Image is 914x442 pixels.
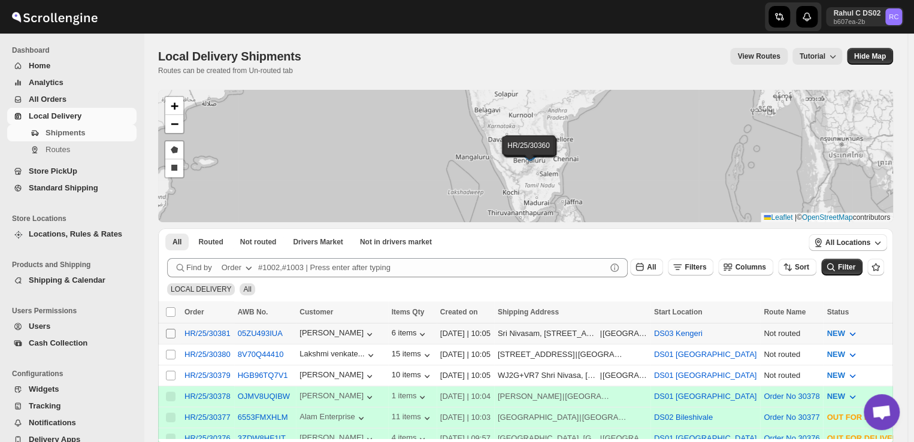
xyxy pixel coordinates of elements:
button: Filters [668,259,713,276]
span: Standard Shipping [29,183,98,192]
p: Routes can be created from Un-routed tab [158,66,306,75]
button: DS02 Bileshivale [654,413,713,422]
img: Marker [521,147,539,161]
div: [PERSON_NAME] [299,370,376,382]
button: NEW [819,324,865,343]
span: Not in drivers market [360,237,432,247]
button: 1 items [392,391,429,403]
p: b607ea-2b [833,18,880,25]
button: All Orders [7,91,137,108]
div: [GEOGRAPHIC_DATA] [578,349,622,361]
button: [PERSON_NAME] [299,391,376,403]
button: 10 items [392,370,433,382]
button: 05ZU493IUA [238,329,283,338]
a: Zoom out [165,115,183,133]
div: [DATE] | 10:05 [440,349,491,361]
span: Products and Shipping [12,260,138,270]
div: WJ2G+VR7 Shri Nivasa, [STREET_ADDRESS] [498,370,600,382]
button: Users [7,318,137,335]
span: Users Permissions [12,306,138,316]
span: Analytics [29,78,63,87]
button: DS03 Kengeri [654,329,703,338]
button: All Locations [809,234,887,251]
span: Tutorial [800,52,825,61]
a: OpenStreetMap [802,213,853,222]
span: Dashboard [12,46,138,55]
span: Sort [795,263,809,271]
button: User menu [826,7,903,26]
button: Sort [778,259,816,276]
button: 6 items [392,328,429,340]
span: Shipments [46,128,85,137]
div: | [498,370,647,382]
span: Order [184,308,204,316]
div: [PERSON_NAME] [299,328,376,340]
span: Locations, Rules & Rates [29,229,122,238]
div: [PERSON_NAME] [498,390,562,402]
span: NEW [827,350,845,359]
p: Rahul C DS02 [833,8,880,18]
span: Status [827,308,849,316]
button: HR/25/30377 [184,413,231,422]
button: 6553FMXHLM [238,413,288,422]
span: Drivers Market [293,237,343,247]
button: Cash Collection [7,335,137,352]
span: View Routes [737,52,780,61]
button: All [630,259,663,276]
button: Notifications [7,414,137,431]
div: [GEOGRAPHIC_DATA] [498,411,579,423]
button: Alam Enterprise [299,412,367,424]
span: NEW [827,392,845,401]
span: NEW [827,329,845,338]
span: Filters [685,263,706,271]
button: view route [730,48,787,65]
img: Marker [522,146,540,159]
span: Start Location [654,308,703,316]
div: Order [222,262,241,274]
button: 11 items [392,412,433,424]
span: Hide Map [854,52,886,61]
span: All [172,237,181,247]
span: Configurations [12,369,138,379]
button: HR/25/30378 [184,392,231,401]
span: Columns [735,263,765,271]
div: HR/25/30381 [184,329,231,338]
span: Local Delivery [29,111,81,120]
button: DS01 [GEOGRAPHIC_DATA] [654,392,756,401]
button: Un-claimable [353,234,439,250]
a: Zoom in [165,97,183,115]
span: Rahul C DS02 [885,8,902,25]
span: Routes [46,145,70,154]
button: DS01 [GEOGRAPHIC_DATA] [654,350,756,359]
div: Lakshmi venkate... [299,349,364,358]
button: Locations, Rules & Rates [7,226,137,243]
input: #1002,#1003 | Press enter after typing [258,258,606,277]
div: HR/25/30379 [184,371,231,380]
img: Marker [520,146,538,159]
button: Filter [821,259,862,276]
span: NEW [827,371,845,380]
button: 15 items [392,349,433,361]
span: Not routed [240,237,277,247]
span: Created on [440,308,478,316]
button: HGB96TQ7V1 [238,371,288,380]
button: 8V70Q44410 [238,350,284,359]
span: Notifications [29,418,76,427]
span: Store Locations [12,214,138,223]
img: Marker [522,147,540,161]
div: [DATE] | 10:05 [440,328,491,340]
button: NEW [819,387,865,406]
div: [GEOGRAPHIC_DATA] [582,411,626,423]
button: Order No 30378 [764,392,819,401]
div: [STREET_ADDRESS] [498,349,575,361]
div: [DATE] | 10:03 [440,411,491,423]
div: [GEOGRAPHIC_DATA] [565,390,609,402]
button: All [165,234,189,250]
